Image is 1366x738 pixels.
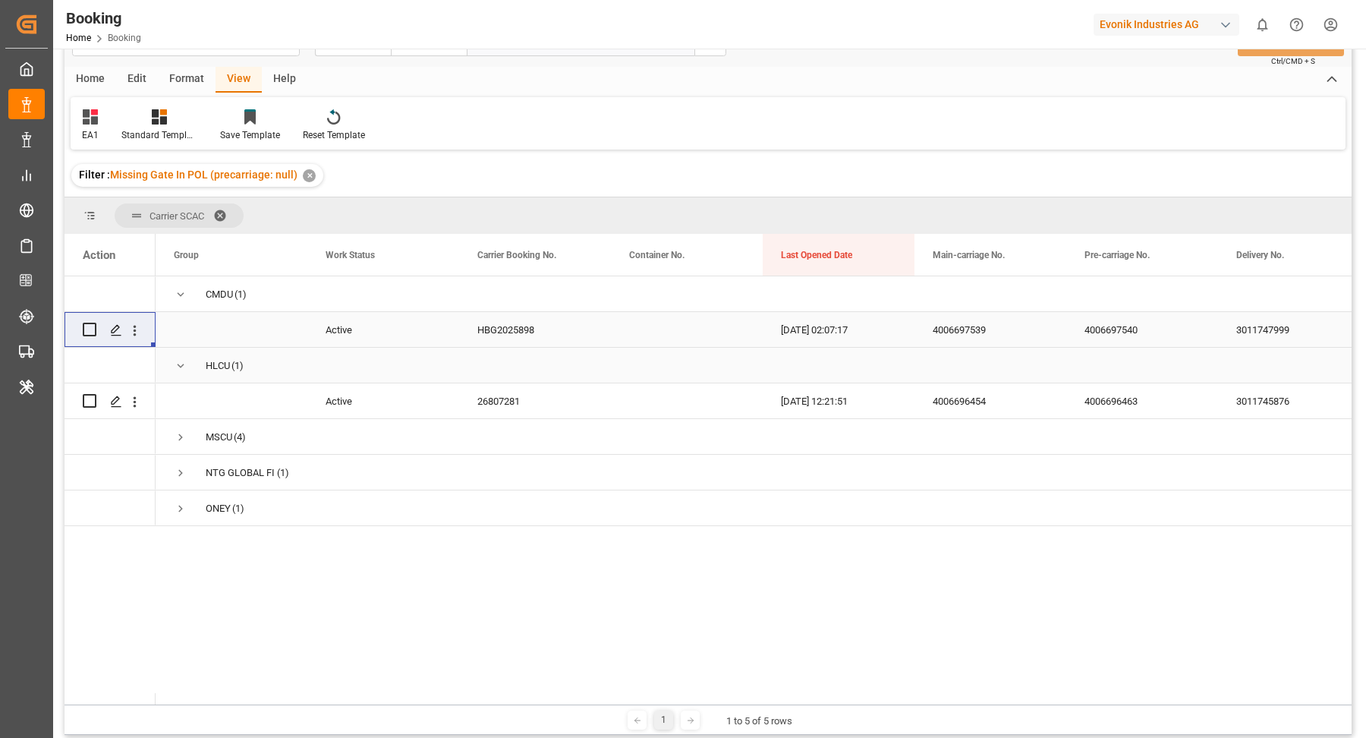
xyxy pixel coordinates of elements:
[459,312,611,347] div: HBG2025898
[303,128,365,142] div: Reset Template
[763,312,914,347] div: [DATE] 02:07:17
[158,67,216,93] div: Format
[1271,55,1315,67] span: Ctrl/CMD + S
[914,312,1066,347] div: 4006697539
[65,455,156,490] div: Press SPACE to select this row.
[65,348,156,383] div: Press SPACE to select this row.
[303,169,316,182] div: ✕
[1066,383,1218,418] div: 4006696463
[79,169,110,181] span: Filter :
[629,250,685,260] span: Container No.
[121,128,197,142] div: Standard Templates
[914,383,1066,418] div: 4006696454
[65,419,156,455] div: Press SPACE to select this row.
[1236,250,1284,260] span: Delivery No.
[781,250,852,260] span: Last Opened Date
[110,169,297,181] span: Missing Gate In POL (precarriage: null)
[262,67,307,93] div: Help
[1094,14,1239,36] div: Evonik Industries AG
[307,383,459,418] div: Active
[65,276,156,312] div: Press SPACE to select this row.
[216,67,262,93] div: View
[654,711,673,730] div: 1
[763,383,914,418] div: [DATE] 12:21:51
[206,277,233,312] div: CMDU
[459,383,611,418] div: 26807281
[65,490,156,526] div: Press SPACE to select this row.
[234,420,246,455] span: (4)
[65,67,116,93] div: Home
[220,128,280,142] div: Save Template
[231,348,244,383] span: (1)
[66,7,141,30] div: Booking
[206,456,275,490] div: NTG GLOBAL FINLAND OY
[116,67,158,93] div: Edit
[65,312,156,348] div: Press SPACE to select this row.
[234,277,247,312] span: (1)
[1094,10,1245,39] button: Evonik Industries AG
[206,491,231,526] div: ONEY
[174,250,199,260] span: Group
[477,250,556,260] span: Carrier Booking No.
[933,250,1005,260] span: Main-carriage No.
[1084,250,1150,260] span: Pre-carriage No.
[1066,312,1218,347] div: 4006697540
[65,383,156,419] div: Press SPACE to select this row.
[326,250,375,260] span: Work Status
[1279,8,1314,42] button: Help Center
[277,456,289,490] span: (1)
[206,348,230,383] div: HLCU
[150,210,204,222] span: Carrier SCAC
[66,33,91,43] a: Home
[82,128,99,142] div: EA1
[232,491,244,526] span: (1)
[206,420,232,455] div: MSCU
[1245,8,1279,42] button: show 0 new notifications
[726,714,792,729] div: 1 to 5 of 5 rows
[83,248,115,262] div: Action
[307,312,459,347] div: Active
